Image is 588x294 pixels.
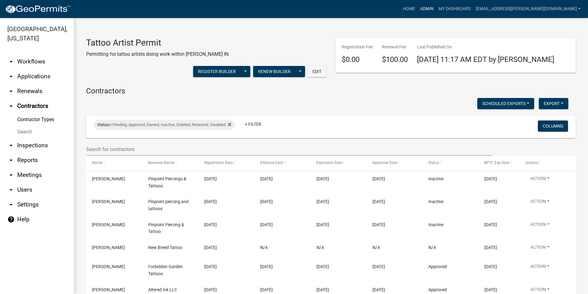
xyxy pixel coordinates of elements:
[372,176,385,181] span: 09/19/2025
[316,161,342,165] span: Expiration Date
[86,87,576,96] h4: Contractors
[400,3,418,15] a: Home
[86,51,228,58] p: Permitting for tattoo artists doing work within [PERSON_NAME] IN
[254,156,310,170] datatable-header-cell: Effective Date
[7,186,15,194] i: arrow_drop_down
[526,263,554,272] button: Action
[148,245,182,250] span: New Breed Tattoo
[418,3,436,15] a: Admin
[382,55,408,64] h4: $100.00
[92,199,125,204] span: Tranell Clifton
[310,156,366,170] datatable-header-cell: Expiration Date
[204,264,217,269] span: 08/22/2025
[484,161,509,165] span: BPTC Exp Date
[7,88,15,95] i: arrow_drop_down
[148,176,186,188] span: Pinpoint Piercings & Tattoos
[260,264,273,269] span: 08/22/2025
[539,98,568,109] button: Export
[7,171,15,179] i: arrow_drop_down
[204,199,217,204] span: 09/19/2025
[526,221,554,230] button: Action
[342,44,373,50] p: Registration Fee
[148,161,174,165] span: Business Name
[526,161,538,165] span: Actions
[473,3,583,15] a: [EMAIL_ADDRESS][PERSON_NAME][DOMAIN_NAME]
[260,199,273,204] span: 09/19/2025
[526,244,554,253] button: Action
[484,176,497,181] span: 09/24/2025
[316,245,324,250] span: N/A
[260,287,273,292] span: 08/15/2025
[260,176,273,181] span: 09/19/2025
[484,199,497,204] span: 09/19/2025
[342,55,373,64] h4: $0.00
[428,245,436,250] span: N/A
[148,222,184,234] span: Pinpoint Piercing & Tattoo
[428,199,443,204] span: Inactive
[428,161,439,165] span: Status
[240,119,266,130] a: + Filter
[316,287,329,292] span: 12/31/2025
[372,287,385,292] span: 08/15/2025
[428,222,443,227] span: Inactive
[316,199,329,204] span: 12/31/2025
[148,287,177,292] span: Altered Ink LLC
[484,287,497,292] span: 07/25/2026
[7,201,15,208] i: arrow_drop_down
[198,156,254,170] datatable-header-cell: Registration Date
[477,98,534,109] button: Scheduled Exports
[526,198,554,207] button: Action
[484,222,497,227] span: 09/19/2025
[7,102,15,110] i: arrow_drop_up
[253,66,296,77] button: Renew Builder
[526,175,554,184] button: Action
[308,66,326,77] button: Edit
[204,161,233,165] span: Registration Date
[484,245,497,250] span: 12/19/2025
[86,143,493,156] input: Search for contractors
[316,222,329,227] span: 12/31/2025
[417,55,554,64] span: [DATE] 11:17 AM EDT by [PERSON_NAME]
[86,156,142,170] datatable-header-cell: Name
[92,245,125,250] span: Jerry Frost
[93,120,235,130] div: in Pending, Approved, Denied, Inactive, Deleted, Renewed, Disabled
[436,3,473,15] a: My Dashboard
[204,222,217,227] span: 09/19/2025
[142,156,198,170] datatable-header-cell: Business Name
[204,176,217,181] span: 09/19/2025
[316,176,329,181] span: 12/31/2025
[372,161,397,165] span: Approved Date
[260,245,268,250] span: N/A
[7,216,15,223] i: help
[479,156,519,170] datatable-header-cell: BPTC Exp Date
[92,161,102,165] span: Name
[148,199,189,211] span: Pinpoint piercing and tattoos
[204,245,217,250] span: 09/16/2025
[193,66,241,77] button: Register Builder
[538,120,568,132] button: Columns
[428,176,443,181] span: Inactive
[417,44,554,50] p: Last Published On
[372,222,385,227] span: 09/19/2025
[484,264,497,269] span: 10/24/2025
[316,264,329,269] span: 12/31/2025
[92,176,125,181] span: David Negron
[372,245,380,250] span: N/A
[367,156,423,170] datatable-header-cell: Approved Date
[520,156,576,170] datatable-header-cell: Actions
[260,161,283,165] span: Effective Date
[148,264,183,276] span: Forbidden Garden Tattoos
[428,264,447,269] span: Approved
[92,222,125,227] span: Matthew D
[86,38,228,48] h3: Tattoo Artist Permit
[92,287,125,292] span: Madison Drew
[428,287,447,292] span: Approved
[7,58,15,65] i: arrow_drop_down
[204,287,217,292] span: 08/14/2025
[382,44,408,50] p: Renewal Fee
[7,73,15,80] i: arrow_drop_down
[92,264,125,269] span: Vera LaFleur
[7,157,15,164] i: arrow_drop_down
[372,264,385,269] span: 08/22/2025
[372,199,385,204] span: 09/19/2025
